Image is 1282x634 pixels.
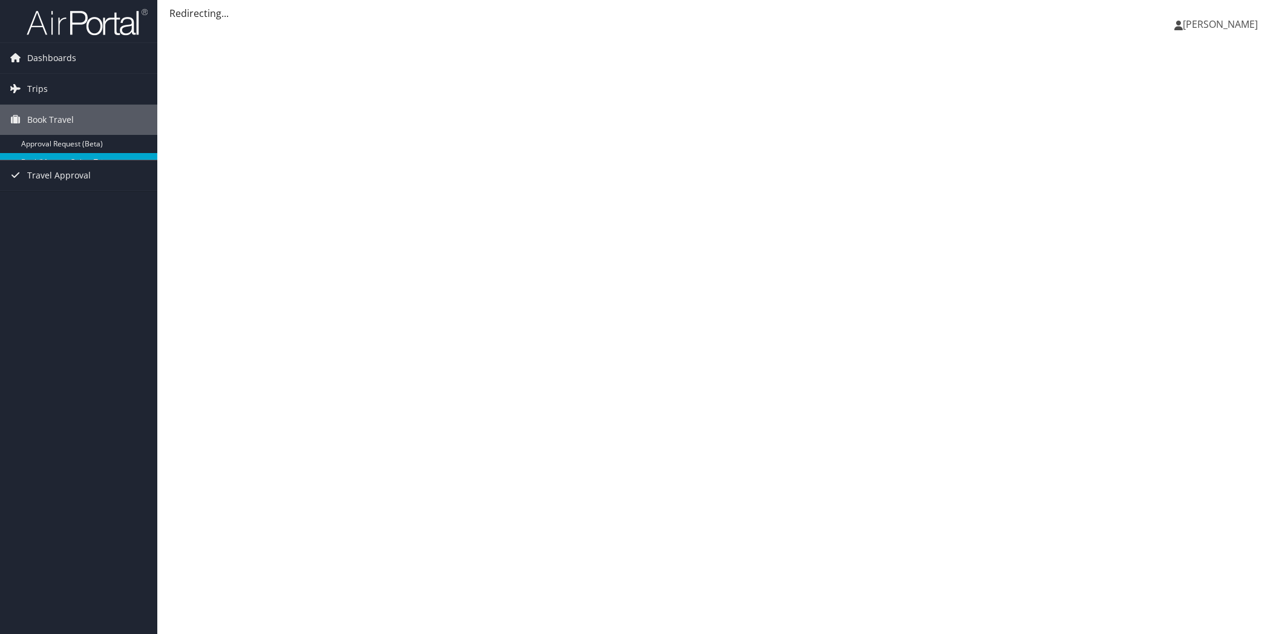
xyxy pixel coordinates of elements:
[27,105,74,135] span: Book Travel
[1183,18,1258,31] span: [PERSON_NAME]
[1174,6,1270,42] a: [PERSON_NAME]
[169,6,1270,21] div: Redirecting...
[27,8,148,36] img: airportal-logo.png
[27,74,48,104] span: Trips
[27,43,76,73] span: Dashboards
[27,160,91,191] span: Travel Approval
